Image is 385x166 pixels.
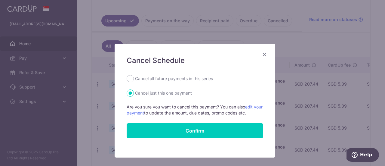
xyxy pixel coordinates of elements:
iframe: Opens a widget where you can find more information [346,148,379,163]
input: Confirm [127,123,263,138]
label: Cancel all future payments in this series [135,75,213,82]
label: Cancel just this one payment [135,89,192,97]
h5: Cancel Schedule [127,56,263,65]
p: Are you sure you want to cancel this payment? You can also to update the amount, due dates, promo... [127,104,263,116]
button: Close [261,51,268,58]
